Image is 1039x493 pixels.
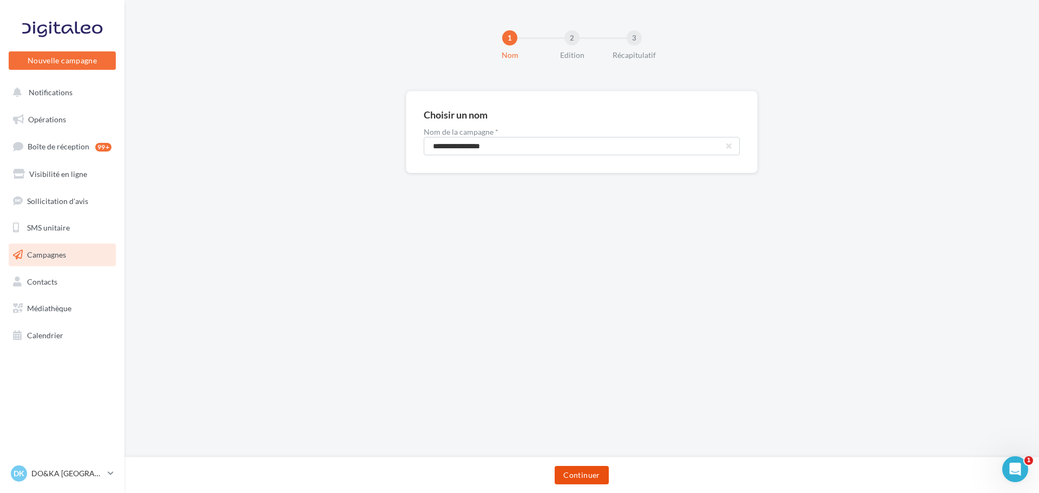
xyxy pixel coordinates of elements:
[29,169,87,179] span: Visibilité en ligne
[27,331,63,340] span: Calendrier
[502,30,517,45] div: 1
[9,51,116,70] button: Nouvelle campagne
[564,30,580,45] div: 2
[6,81,114,104] button: Notifications
[475,50,544,61] div: Nom
[27,223,70,232] span: SMS unitaire
[424,128,740,136] label: Nom de la campagne *
[537,50,607,61] div: Edition
[6,190,118,213] a: Sollicitation d'avis
[6,271,118,293] a: Contacts
[6,297,118,320] a: Médiathèque
[6,163,118,186] a: Visibilité en ligne
[6,108,118,131] a: Opérations
[6,324,118,347] a: Calendrier
[29,88,73,97] span: Notifications
[1002,456,1028,482] iframe: Intercom live chat
[627,30,642,45] div: 3
[27,250,66,259] span: Campagnes
[6,244,118,266] a: Campagnes
[28,115,66,124] span: Opérations
[27,196,88,205] span: Sollicitation d'avis
[14,468,24,479] span: DK
[27,304,71,313] span: Médiathèque
[6,135,118,158] a: Boîte de réception99+
[424,110,488,120] div: Choisir un nom
[1024,456,1033,465] span: 1
[27,277,57,286] span: Contacts
[9,463,116,484] a: DK DO&KA [GEOGRAPHIC_DATA]
[6,216,118,239] a: SMS unitaire
[600,50,669,61] div: Récapitulatif
[28,142,89,151] span: Boîte de réception
[95,143,111,152] div: 99+
[555,466,608,484] button: Continuer
[31,468,103,479] p: DO&KA [GEOGRAPHIC_DATA]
